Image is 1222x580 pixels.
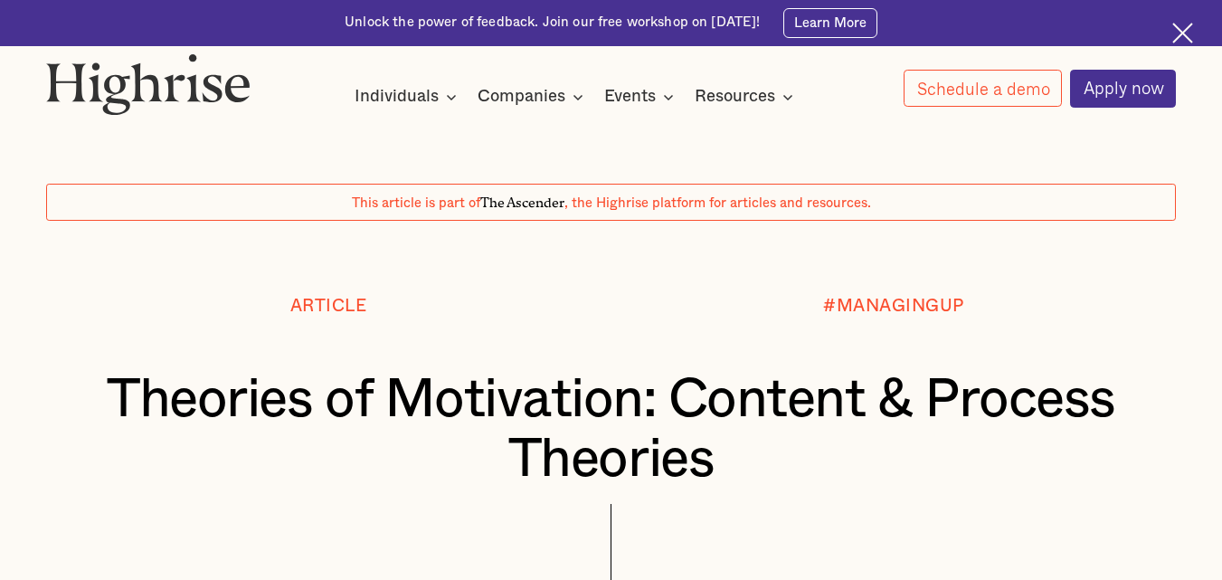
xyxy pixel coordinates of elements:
div: Events [604,86,656,108]
div: Companies [478,86,589,108]
span: The Ascender [480,192,564,208]
a: Apply now [1070,70,1177,108]
span: , the Highrise platform for articles and resources. [564,196,871,210]
div: Unlock the power of feedback. Join our free workshop on [DATE]! [345,14,760,32]
div: Article [290,298,367,317]
img: Cross icon [1172,23,1193,43]
div: Resources [695,86,775,108]
div: Events [604,86,679,108]
div: Individuals [355,86,462,108]
h1: Theories of Motivation: Content & Process Theories [93,370,1130,490]
a: Learn More [783,8,877,38]
a: Schedule a demo [904,70,1063,107]
span: This article is part of [352,196,480,210]
div: Resources [695,86,799,108]
div: Companies [478,86,565,108]
div: #MANAGINGUP [823,298,964,317]
div: Individuals [355,86,439,108]
img: Highrise logo [46,53,251,115]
